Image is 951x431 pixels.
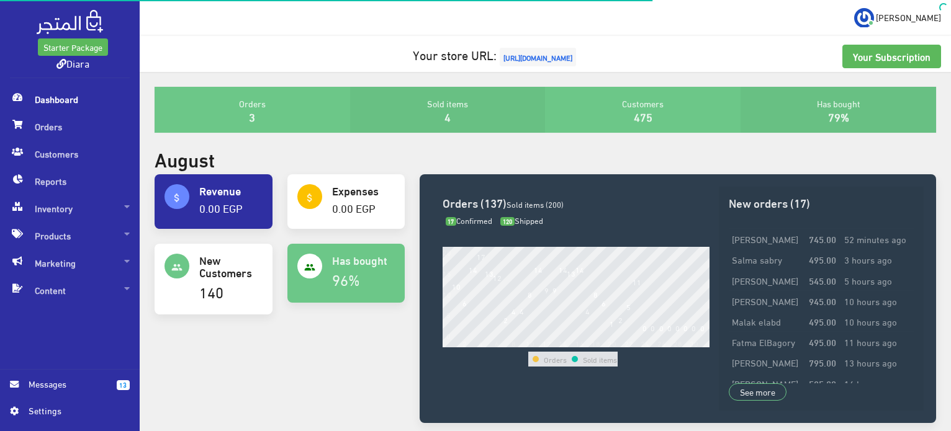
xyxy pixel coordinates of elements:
[249,106,255,127] a: 3
[809,335,836,349] strong: 495.00
[841,249,914,270] td: 3 hours ago
[809,252,836,266] strong: 495.00
[10,113,130,140] span: Orders
[690,339,698,347] div: 30
[809,355,836,369] strong: 795.00
[729,383,786,401] a: See more
[155,87,350,133] div: Orders
[854,7,941,27] a: ... [PERSON_NAME]
[350,87,546,133] div: Sold items
[729,197,914,208] h3: New orders (17)
[841,290,914,311] td: 10 hours ago
[729,290,806,311] td: [PERSON_NAME]
[10,140,130,167] span: Customers
[10,277,130,304] span: Content
[332,197,376,218] a: 0.00 EGP
[462,339,467,347] div: 2
[809,376,836,390] strong: 505.00
[828,106,849,127] a: 79%
[199,184,263,197] h4: Revenue
[332,265,360,292] a: 96%
[641,339,649,347] div: 24
[10,86,130,113] span: Dashboard
[443,197,710,208] h3: Orders (137)
[332,254,395,266] h4: Has bought
[304,262,315,273] i: people
[543,339,551,347] div: 12
[729,352,806,373] td: [PERSON_NAME]
[841,229,914,249] td: 52 minutes ago
[729,249,806,270] td: Salma sabry
[729,229,806,249] td: [PERSON_NAME]
[608,339,616,347] div: 20
[674,339,682,347] div: 28
[479,339,483,347] div: 4
[809,232,836,246] strong: 745.00
[876,9,941,25] span: [PERSON_NAME]
[841,332,914,352] td: 11 hours ago
[38,38,108,56] a: Starter Package
[559,339,567,347] div: 14
[413,43,579,66] a: Your store URL:[URL][DOMAIN_NAME]
[809,294,836,308] strong: 945.00
[841,311,914,332] td: 10 hours ago
[446,217,457,226] span: 17
[854,8,874,28] img: ...
[592,339,600,347] div: 18
[729,373,806,393] td: [PERSON_NAME]
[199,197,243,218] a: 0.00 EGP
[199,278,223,304] a: 140
[841,352,914,373] td: 13 hours ago
[624,339,633,347] div: 22
[37,10,103,34] img: .
[171,192,183,203] i: attach_money
[444,106,451,127] a: 4
[634,106,652,127] a: 475
[526,339,534,347] div: 10
[199,254,263,278] h4: New Customers
[29,377,107,391] span: Messages
[582,352,618,367] td: Sold items
[729,270,806,290] td: [PERSON_NAME]
[10,222,130,249] span: Products
[842,45,941,68] a: Your Subscription
[10,167,130,195] span: Reports
[500,213,543,228] span: Shipped
[10,195,130,222] span: Inventory
[841,373,914,393] td: 16 hours ago
[809,314,836,328] strong: 495.00
[117,380,130,390] span: 13
[809,273,836,287] strong: 545.00
[575,339,584,347] div: 16
[29,404,119,417] span: Settings
[841,270,914,290] td: 5 hours ago
[446,213,493,228] span: Confirmed
[171,262,183,273] i: people
[741,87,936,133] div: Has bought
[545,87,741,133] div: Customers
[155,148,215,169] h2: August
[507,197,564,211] span: Sold items (200)
[10,404,130,424] a: Settings
[56,54,89,72] a: Diara
[10,377,130,404] a: 13 Messages
[729,311,806,332] td: Malak elabd
[500,48,576,66] span: [URL][DOMAIN_NAME]
[543,352,567,367] td: Orders
[304,192,315,203] i: attach_money
[500,217,515,226] span: 120
[657,339,666,347] div: 26
[495,339,499,347] div: 6
[512,339,516,347] div: 8
[332,184,395,197] h4: Expenses
[729,332,806,352] td: Fatma ElBagory
[10,249,130,277] span: Marketing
